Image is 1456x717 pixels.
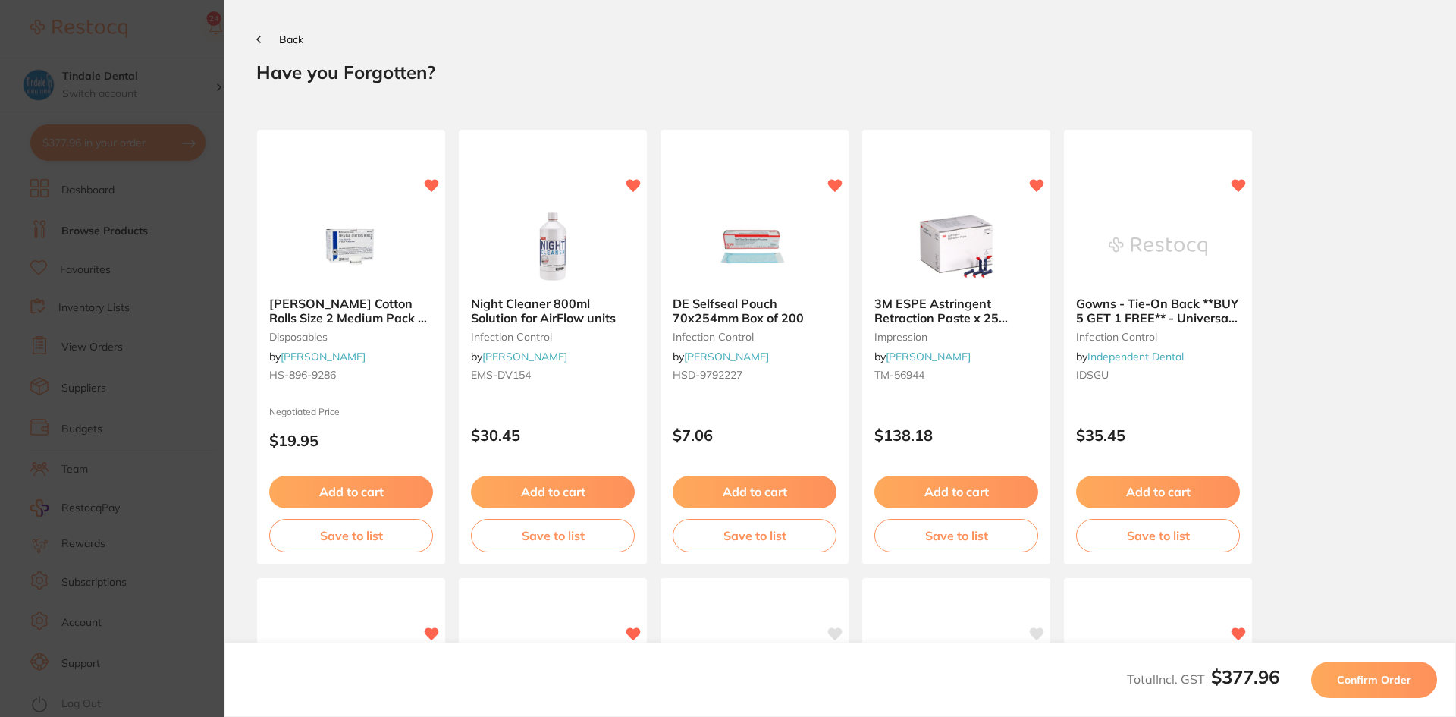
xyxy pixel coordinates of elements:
[504,209,602,285] img: Night Cleaner 800ml Solution for AirFlow units
[874,426,1038,444] p: $138.18
[673,350,769,363] span: by
[269,331,433,343] small: disposables
[471,297,635,325] b: Night Cleaner 800ml Solution for AirFlow units
[256,61,1424,83] h2: Have you Forgotten?
[302,209,400,285] img: HENRY SCHEIN Cotton Rolls Size 2 Medium Pack of 2000
[1076,297,1240,325] b: Gowns - Tie-On Back **BUY 5 GET 1 FREE** - Universal (110cm x142cm)
[482,350,567,363] a: [PERSON_NAME]
[269,476,433,508] button: Add to cart
[874,476,1038,508] button: Add to cart
[1337,673,1411,687] span: Confirm Order
[1076,426,1240,444] p: $35.45
[874,519,1038,552] button: Save to list
[673,519,836,552] button: Save to list
[673,297,836,325] b: DE Selfseal Pouch 70x254mm Box of 200
[874,369,1038,381] small: TM-56944
[1076,519,1240,552] button: Save to list
[705,209,804,285] img: DE Selfseal Pouch 70x254mm Box of 200
[269,297,433,325] b: HENRY SCHEIN Cotton Rolls Size 2 Medium Pack of 2000
[1211,665,1279,688] b: $377.96
[471,476,635,508] button: Add to cart
[874,331,1038,343] small: impression
[1109,209,1207,285] img: Gowns - Tie-On Back **BUY 5 GET 1 FREE** - Universal (110cm x142cm)
[1076,476,1240,508] button: Add to cart
[269,407,433,417] small: Negotiated Price
[673,426,836,444] p: $7.06
[269,519,433,552] button: Save to list
[471,426,635,444] p: $30.45
[471,331,635,343] small: infection control
[907,209,1006,285] img: 3M ESPE Astringent Retraction Paste x 25 Capsules
[673,331,836,343] small: infection control
[1076,331,1240,343] small: infection control
[1127,671,1279,687] span: Total Incl. GST
[471,519,635,552] button: Save to list
[269,369,433,381] small: HS-896-9286
[673,369,836,381] small: HSD-9792227
[886,350,971,363] a: [PERSON_NAME]
[281,350,366,363] a: [PERSON_NAME]
[1076,369,1240,381] small: IDSGU
[874,297,1038,325] b: 3M ESPE Astringent Retraction Paste x 25 Capsules
[279,33,303,46] span: Back
[1076,350,1184,363] span: by
[256,33,303,46] button: Back
[673,476,836,508] button: Add to cart
[1311,662,1437,698] button: Confirm Order
[684,350,769,363] a: [PERSON_NAME]
[874,350,971,363] span: by
[471,350,567,363] span: by
[269,432,433,449] p: $19.95
[471,369,635,381] small: EMS-DV154
[1087,350,1184,363] a: Independent Dental
[269,350,366,363] span: by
